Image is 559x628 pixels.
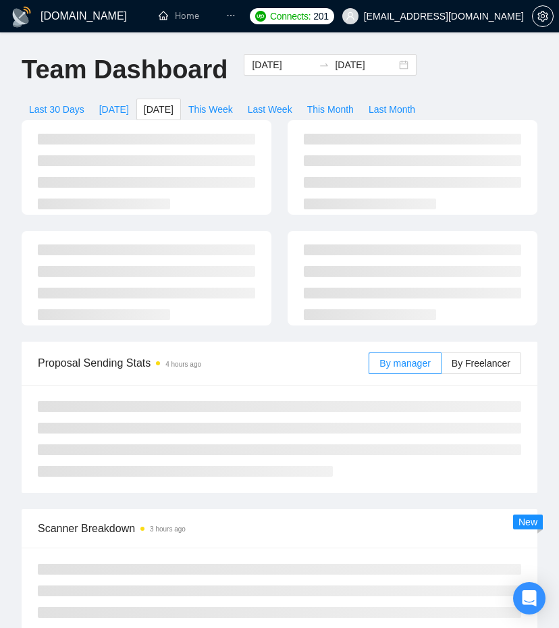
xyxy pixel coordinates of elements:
span: 201 [313,9,328,24]
img: upwork-logo.png [255,11,266,22]
button: [DATE] [136,99,181,120]
img: logo [11,6,32,28]
button: setting [532,5,554,27]
div: Open Intercom Messenger [513,582,545,614]
h1: Team Dashboard [22,54,228,86]
span: By manager [379,358,430,369]
a: setting [532,11,554,22]
span: ellipsis [226,11,236,20]
span: This Month [307,102,354,117]
button: Last 30 Days [22,99,92,120]
span: Last Week [248,102,292,117]
span: New [518,517,537,527]
button: This Week [181,99,240,120]
span: setting [533,11,553,22]
span: By Freelancer [452,358,510,369]
button: Last Month [361,99,423,120]
span: This Week [188,102,233,117]
span: to [319,59,329,70]
time: 4 hours ago [165,361,201,368]
span: [DATE] [99,102,129,117]
time: 3 hours ago [150,525,186,533]
span: Proposal Sending Stats [38,355,369,371]
span: [DATE] [144,102,174,117]
span: swap-right [319,59,329,70]
span: Last Month [369,102,415,117]
input: End date [335,57,396,72]
button: [DATE] [92,99,136,120]
input: Start date [252,57,313,72]
span: Scanner Breakdown [38,520,521,537]
span: user [346,11,355,21]
button: Last Week [240,99,300,120]
a: homeHome [159,10,199,22]
span: Connects: [270,9,311,24]
button: This Month [300,99,361,120]
span: Last 30 Days [29,102,84,117]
